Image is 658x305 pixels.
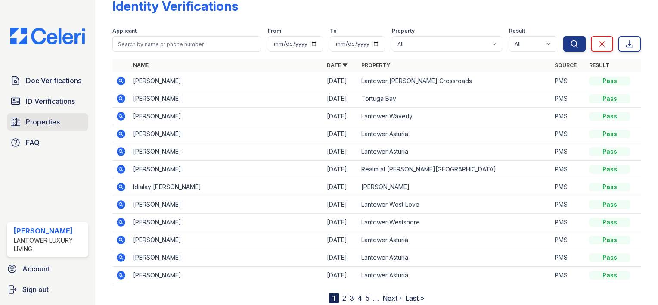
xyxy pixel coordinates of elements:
[358,90,551,108] td: Tortuga Bay
[112,36,261,52] input: Search by name or phone number
[26,137,40,148] span: FAQ
[3,260,92,277] a: Account
[589,271,630,280] div: Pass
[366,294,369,302] a: 5
[323,214,358,231] td: [DATE]
[22,264,50,274] span: Account
[130,267,323,284] td: [PERSON_NAME]
[358,72,551,90] td: Lantower [PERSON_NAME] Crossroads
[130,249,323,267] td: [PERSON_NAME]
[7,93,88,110] a: ID Verifications
[26,75,81,86] span: Doc Verifications
[330,28,337,34] label: To
[130,161,323,178] td: [PERSON_NAME]
[323,143,358,161] td: [DATE]
[361,62,390,68] a: Property
[358,161,551,178] td: Realm at [PERSON_NAME][GEOGRAPHIC_DATA]
[589,253,630,262] div: Pass
[551,214,586,231] td: PMS
[551,108,586,125] td: PMS
[133,62,149,68] a: Name
[350,294,354,302] a: 3
[589,218,630,227] div: Pass
[551,267,586,284] td: PMS
[112,28,137,34] label: Applicant
[323,90,358,108] td: [DATE]
[130,214,323,231] td: [PERSON_NAME]
[589,94,630,103] div: Pass
[358,108,551,125] td: Lantower Waverly
[323,125,358,143] td: [DATE]
[268,28,281,34] label: From
[130,178,323,196] td: Idialay [PERSON_NAME]
[329,293,339,303] div: 1
[26,96,75,106] span: ID Verifications
[358,231,551,249] td: Lantower Asturia
[323,72,358,90] td: [DATE]
[358,178,551,196] td: [PERSON_NAME]
[323,108,358,125] td: [DATE]
[551,125,586,143] td: PMS
[509,28,525,34] label: Result
[130,231,323,249] td: [PERSON_NAME]
[551,249,586,267] td: PMS
[3,28,92,44] img: CE_Logo_Blue-a8612792a0a2168367f1c8372b55b34899dd931a85d93a1a3d3e32e68fde9ad4.png
[551,143,586,161] td: PMS
[323,178,358,196] td: [DATE]
[3,281,92,298] a: Sign out
[551,196,586,214] td: PMS
[14,236,85,253] div: Lantower Luxury Living
[551,231,586,249] td: PMS
[555,62,577,68] a: Source
[7,134,88,151] a: FAQ
[589,147,630,156] div: Pass
[22,284,49,295] span: Sign out
[358,125,551,143] td: Lantower Asturia
[382,294,402,302] a: Next ›
[327,62,348,68] a: Date ▼
[589,165,630,174] div: Pass
[323,231,358,249] td: [DATE]
[358,214,551,231] td: Lantower Westshore
[551,178,586,196] td: PMS
[373,293,379,303] span: …
[130,108,323,125] td: [PERSON_NAME]
[589,77,630,85] div: Pass
[7,113,88,131] a: Properties
[589,236,630,244] div: Pass
[26,117,60,127] span: Properties
[130,90,323,108] td: [PERSON_NAME]
[589,200,630,209] div: Pass
[130,196,323,214] td: [PERSON_NAME]
[589,62,609,68] a: Result
[551,90,586,108] td: PMS
[358,143,551,161] td: Lantower Asturia
[589,183,630,191] div: Pass
[130,72,323,90] td: [PERSON_NAME]
[358,267,551,284] td: Lantower Asturia
[392,28,415,34] label: Property
[130,143,323,161] td: [PERSON_NAME]
[323,196,358,214] td: [DATE]
[589,130,630,138] div: Pass
[323,267,358,284] td: [DATE]
[323,161,358,178] td: [DATE]
[130,125,323,143] td: [PERSON_NAME]
[358,196,551,214] td: Lantower West Love
[551,72,586,90] td: PMS
[357,294,362,302] a: 4
[358,249,551,267] td: Lantower Asturia
[7,72,88,89] a: Doc Verifications
[589,112,630,121] div: Pass
[551,161,586,178] td: PMS
[342,294,346,302] a: 2
[405,294,424,302] a: Last »
[14,226,85,236] div: [PERSON_NAME]
[323,249,358,267] td: [DATE]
